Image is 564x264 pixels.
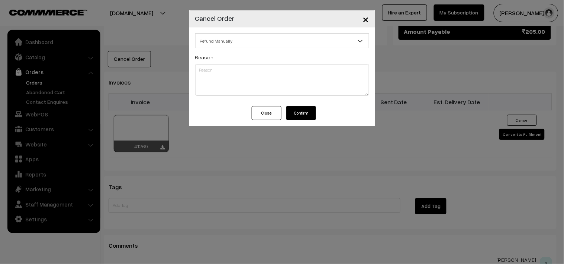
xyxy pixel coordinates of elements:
span: Refund Manually [196,34,369,47]
span: Refund Manually [195,33,369,48]
button: Close [252,106,281,120]
button: Confirm [286,106,316,120]
span: × [363,12,369,26]
h4: Cancel Order [195,13,235,23]
button: Close [357,7,375,30]
label: Reason [195,53,214,61]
